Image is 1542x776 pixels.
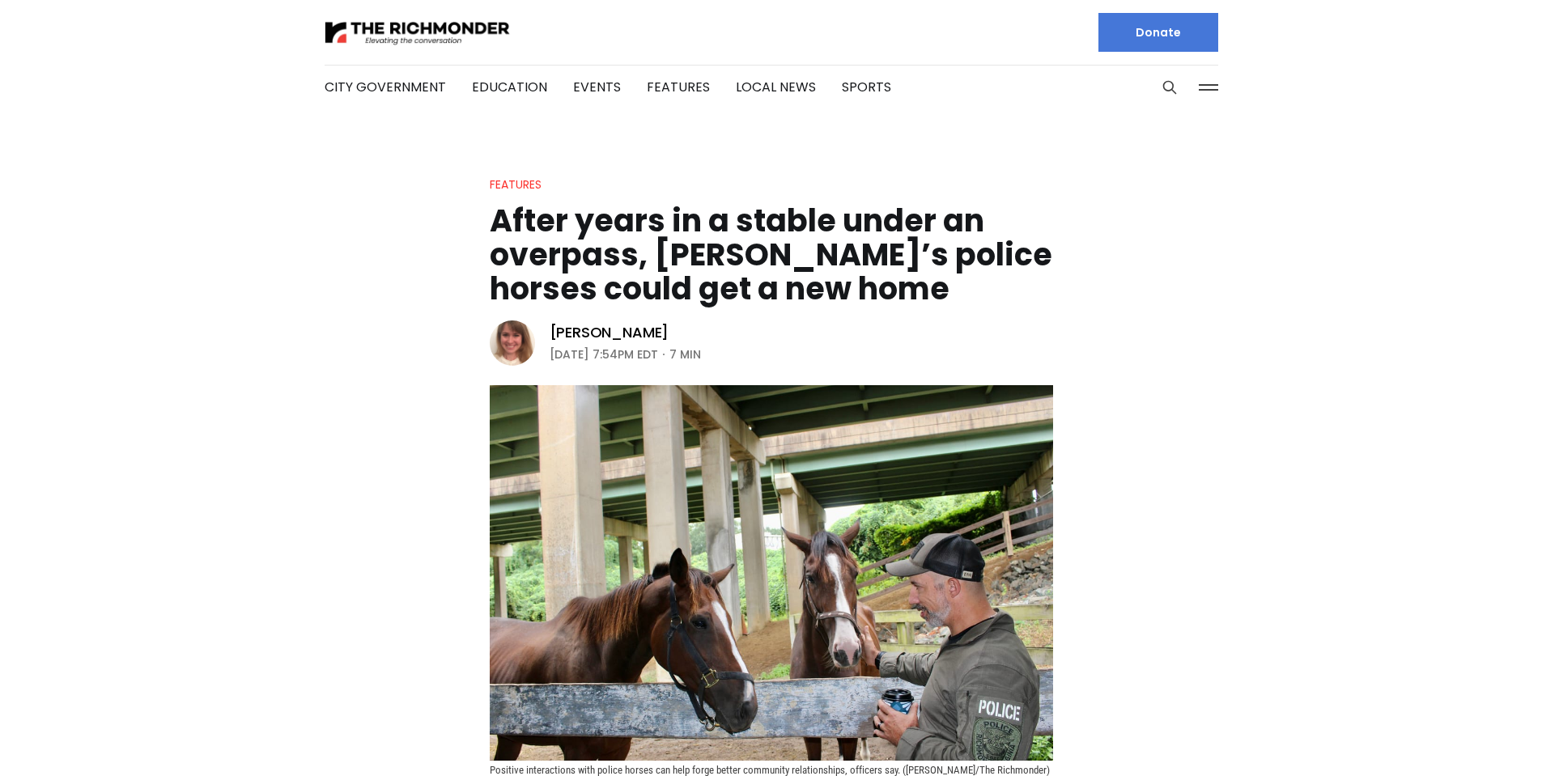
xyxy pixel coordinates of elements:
span: 7 min [669,345,701,364]
span: Positive interactions with police horses can help forge better community relationships, officers ... [490,764,1050,776]
a: Donate [1098,13,1218,52]
img: The Richmonder [325,19,511,47]
a: Features [490,176,542,193]
a: City Government [325,78,446,96]
a: Sports [842,78,891,96]
iframe: portal-trigger [1405,697,1542,776]
a: Features [647,78,710,96]
time: [DATE] 7:54PM EDT [550,345,658,364]
button: Search this site [1158,75,1182,100]
a: Events [573,78,621,96]
a: [PERSON_NAME] [550,323,669,342]
img: Sarah Vogelsong [490,320,535,366]
img: After years in a stable under an overpass, Richmond’s police horses could get a new home [490,385,1053,761]
a: Education [472,78,547,96]
h1: After years in a stable under an overpass, [PERSON_NAME]’s police horses could get a new home [490,204,1053,306]
a: Local News [736,78,816,96]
